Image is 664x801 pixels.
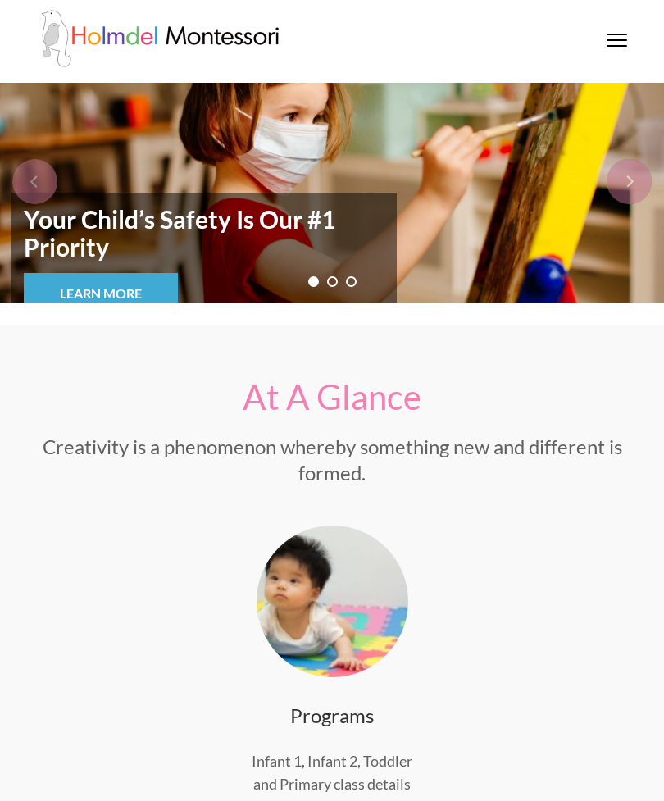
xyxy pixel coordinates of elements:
[290,703,374,727] a: Programs
[12,159,57,204] div: prev
[37,377,627,416] h2: At A Glance
[607,159,652,204] div: next
[37,10,283,67] img: Holmdel Montessori School
[24,273,178,315] a: Learn More
[70,749,594,795] p: Infant 1, Infant 2, Toddler and Primary class details
[37,434,627,486] p: Creativity is a phenomenon whereby something new and different is formed.
[24,205,384,261] strong: Your Child’s Safety Is Our #1 Priority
